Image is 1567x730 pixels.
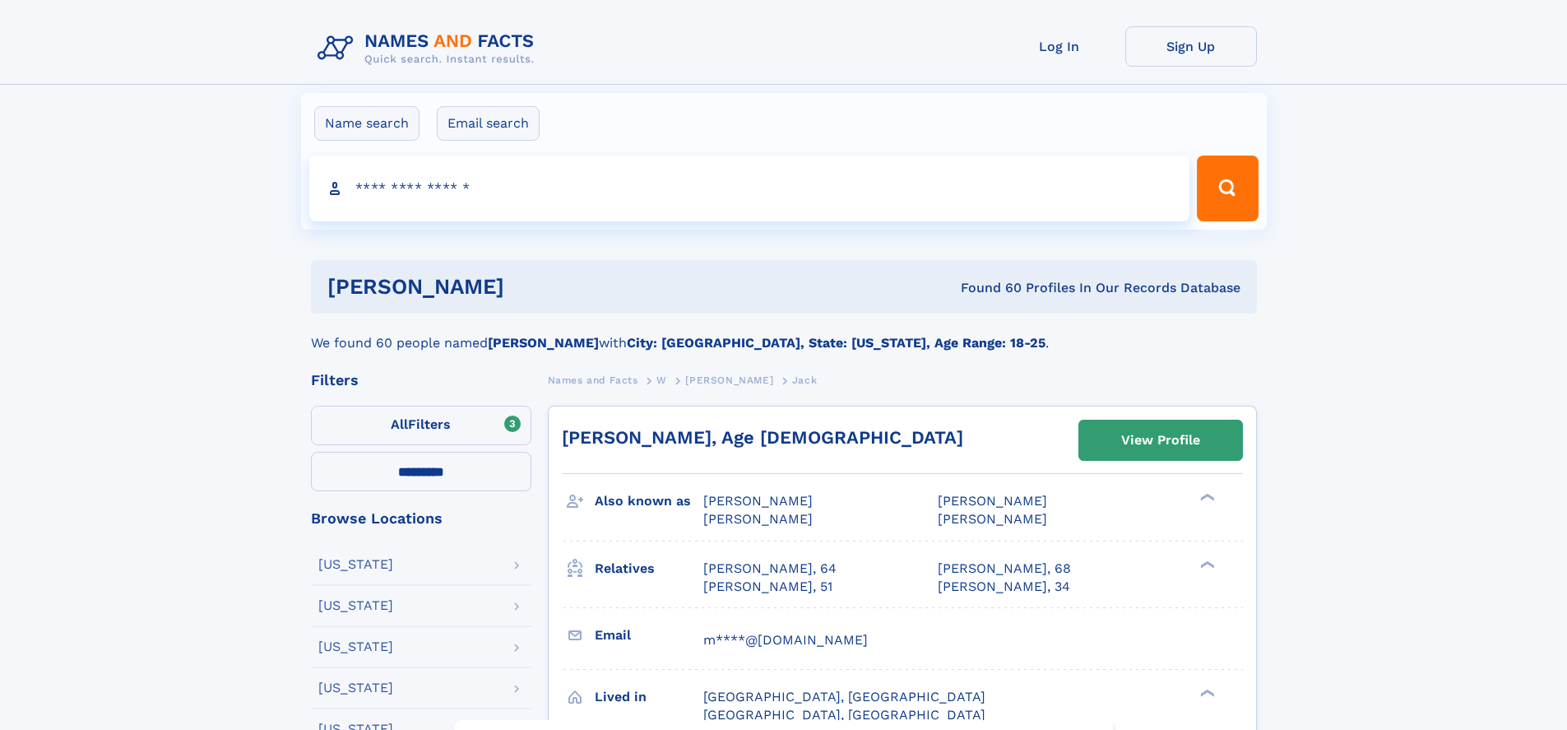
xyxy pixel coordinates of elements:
[938,493,1047,509] span: [PERSON_NAME]
[488,335,599,351] b: [PERSON_NAME]
[703,707,985,723] span: [GEOGRAPHIC_DATA], [GEOGRAPHIC_DATA]
[1196,687,1216,698] div: ❯
[595,683,703,711] h3: Lived in
[548,370,638,390] a: Names and Facts
[703,560,837,578] a: [PERSON_NAME], 64
[1121,421,1200,459] div: View Profile
[1197,156,1258,221] button: Search Button
[314,106,420,141] label: Name search
[311,314,1257,353] div: We found 60 people named with .
[1196,559,1216,570] div: ❯
[1079,421,1242,460] a: View Profile
[938,511,1047,527] span: [PERSON_NAME]
[311,406,531,445] label: Filters
[1125,26,1257,67] a: Sign Up
[685,370,773,390] a: [PERSON_NAME]
[318,558,393,571] div: [US_STATE]
[994,26,1125,67] a: Log In
[792,374,817,386] span: Jack
[732,279,1240,297] div: Found 60 Profiles In Our Records Database
[309,156,1190,221] input: search input
[595,621,703,649] h3: Email
[391,416,408,432] span: All
[311,511,531,526] div: Browse Locations
[627,335,1045,351] b: City: [GEOGRAPHIC_DATA], State: [US_STATE], Age Range: 18-25
[703,511,813,527] span: [PERSON_NAME]
[437,106,540,141] label: Email search
[311,373,531,388] div: Filters
[327,277,733,297] h1: [PERSON_NAME]
[562,427,963,448] a: [PERSON_NAME], Age [DEMOGRAPHIC_DATA]
[685,374,773,386] span: [PERSON_NAME]
[318,681,393,695] div: [US_STATE]
[311,26,548,71] img: Logo Names and Facts
[938,560,1071,578] a: [PERSON_NAME], 68
[703,578,832,596] a: [PERSON_NAME], 51
[318,640,393,653] div: [US_STATE]
[318,599,393,612] div: [US_STATE]
[703,493,813,509] span: [PERSON_NAME]
[938,578,1070,596] a: [PERSON_NAME], 34
[703,689,985,704] span: [GEOGRAPHIC_DATA], [GEOGRAPHIC_DATA]
[656,374,667,386] span: W
[1196,492,1216,503] div: ❯
[656,370,667,390] a: W
[595,555,703,583] h3: Relatives
[595,487,703,515] h3: Also known as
